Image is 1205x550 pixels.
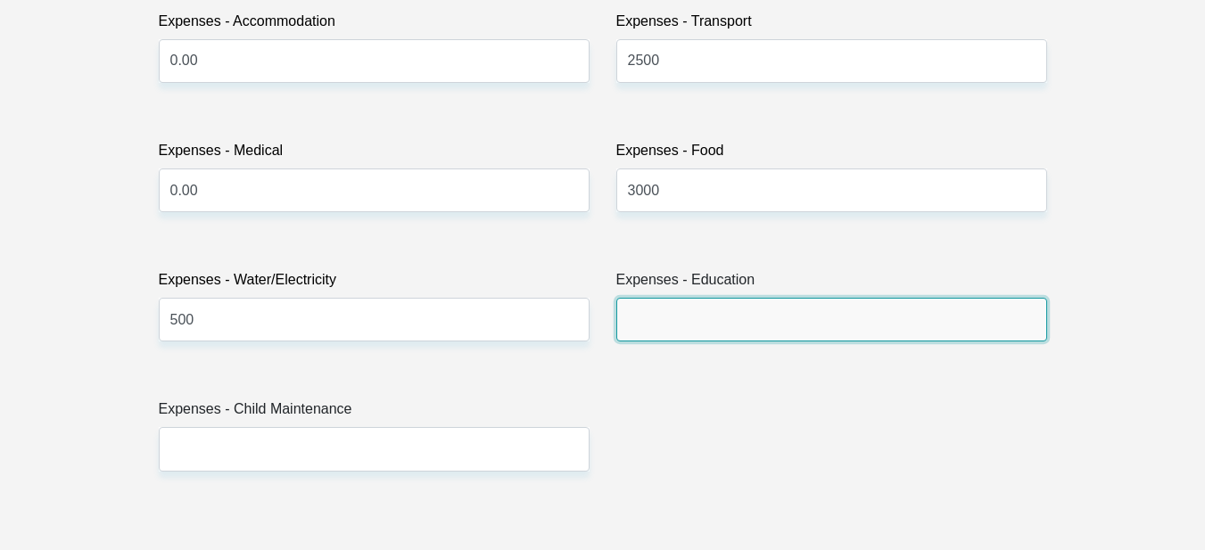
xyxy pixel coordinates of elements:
[159,269,590,298] label: Expenses - Water/Electricity
[616,11,1047,39] label: Expenses - Transport
[616,298,1047,341] input: Expenses - Education
[159,427,590,471] input: Expenses - Child Maintenance
[159,168,590,212] input: Expenses - Medical
[159,398,590,427] label: Expenses - Child Maintenance
[159,39,590,83] input: Expenses - Accommodation
[616,168,1047,212] input: Expenses - Food
[616,39,1047,83] input: Expenses - Transport
[616,269,1047,298] label: Expenses - Education
[159,11,590,39] label: Expenses - Accommodation
[616,140,1047,168] label: Expenses - Food
[159,140,590,168] label: Expenses - Medical
[159,298,590,341] input: Expenses - Water/Electricity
